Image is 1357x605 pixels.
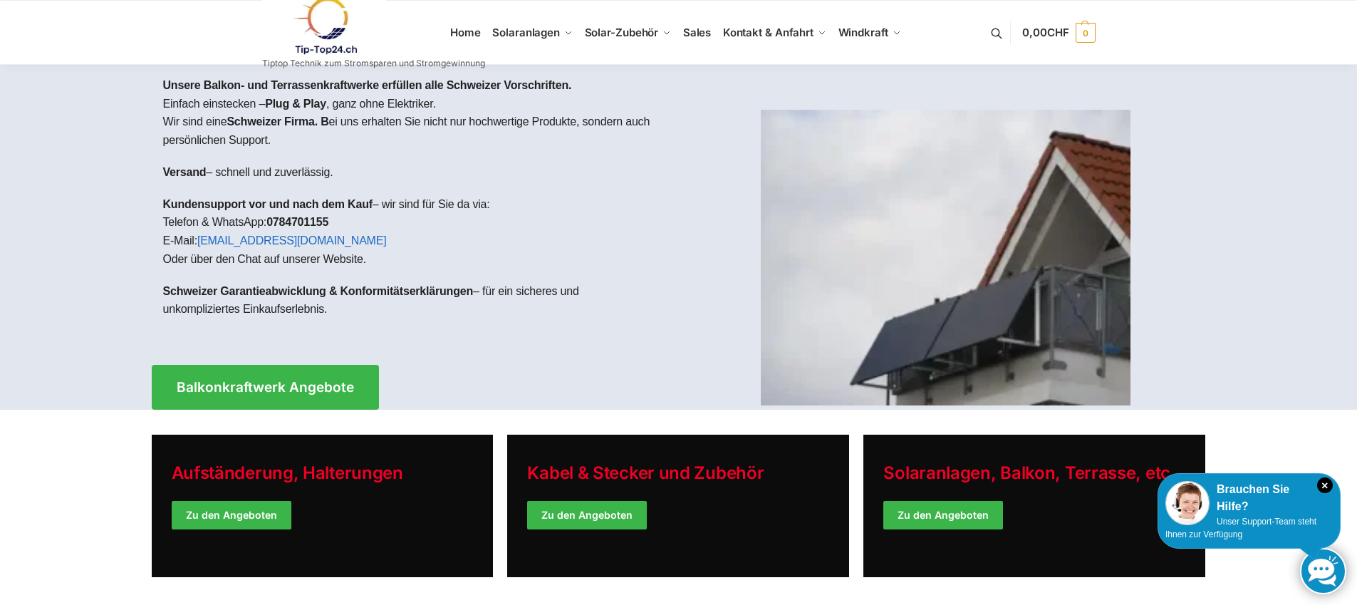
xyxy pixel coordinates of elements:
strong: Kundensupport vor und nach dem Kauf [163,198,373,210]
span: 0 [1076,23,1096,43]
span: CHF [1047,26,1069,39]
strong: Unsere Balkon- und Terrassenkraftwerke erfüllen alle Schweizer Vorschriften. [163,79,572,91]
span: Solaranlagen [492,26,560,39]
p: – schnell und zuverlässig. [163,163,667,182]
p: – wir sind für Sie da via: Telefon & WhatsApp: E-Mail: Oder über den Chat auf unserer Website. [163,195,667,268]
p: Tiptop Technik zum Stromsparen und Stromgewinnung [262,59,485,68]
a: [EMAIL_ADDRESS][DOMAIN_NAME] [197,234,387,247]
a: Solaranlagen [487,1,578,65]
a: Windkraft [832,1,907,65]
span: Kontakt & Anfahrt [723,26,813,39]
span: Balkonkraftwerk Angebote [177,381,354,394]
a: Holiday Style [152,435,494,577]
a: Balkonkraftwerk Angebote [152,365,379,410]
a: Solar-Zubehör [578,1,677,65]
i: Schließen [1317,477,1333,493]
img: Home 1 [761,110,1130,405]
div: Brauchen Sie Hilfe? [1165,481,1333,515]
a: Kontakt & Anfahrt [717,1,832,65]
strong: Plug & Play [265,98,326,110]
strong: 0784701155 [266,216,328,228]
a: 0,00CHF 0 [1022,11,1095,54]
p: – für ein sicheres und unkompliziertes Einkaufserlebnis. [163,282,667,319]
span: 0,00 [1022,26,1069,39]
span: Solar-Zubehör [585,26,659,39]
a: Winter Jackets [863,435,1205,577]
span: Sales [683,26,712,39]
img: Customer service [1165,481,1210,525]
a: Sales [677,1,717,65]
span: Unser Support-Team steht Ihnen zur Verfügung [1165,517,1316,539]
a: Holiday Style [507,435,849,577]
strong: Schweizer Garantieabwicklung & Konformitätserklärungen [163,285,474,297]
span: Windkraft [838,26,888,39]
strong: Versand [163,166,207,178]
div: Einfach einstecken – , ganz ohne Elektriker. [152,65,679,343]
p: Wir sind eine ei uns erhalten Sie nicht nur hochwertige Produkte, sondern auch persönlichen Support. [163,113,667,149]
strong: Schweizer Firma. B [227,115,328,128]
